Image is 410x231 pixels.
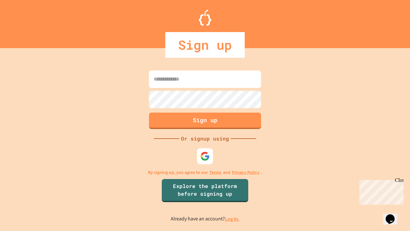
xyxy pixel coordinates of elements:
[232,169,259,176] a: Privacy Policy
[199,10,211,26] img: Logo.svg
[162,179,248,202] a: Explore the platform before signing up
[200,151,210,161] img: google-icon.svg
[165,32,245,58] div: Sign up
[3,3,44,41] div: Chat with us now!Close
[357,177,404,205] iframe: chat widget
[383,205,404,225] iframe: chat widget
[149,113,261,129] button: Sign up
[148,169,262,176] p: By signing up, you agree to our and .
[225,216,240,222] a: Log in.
[171,215,240,223] p: Already have an account?
[209,169,221,176] a: Terms
[179,135,231,142] div: Or signup using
